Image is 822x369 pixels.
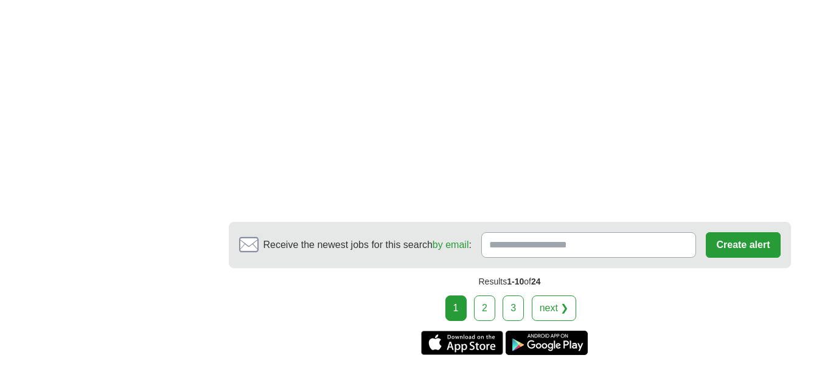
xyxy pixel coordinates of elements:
div: 1 [445,295,467,321]
a: 3 [503,295,524,321]
a: next ❯ [532,295,577,321]
a: Get the Android app [506,331,588,355]
span: 24 [531,277,541,286]
a: 2 [474,295,495,321]
button: Create alert [706,232,780,258]
a: Get the iPhone app [421,331,503,355]
div: Results of [229,268,791,295]
span: 1-10 [507,277,524,286]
